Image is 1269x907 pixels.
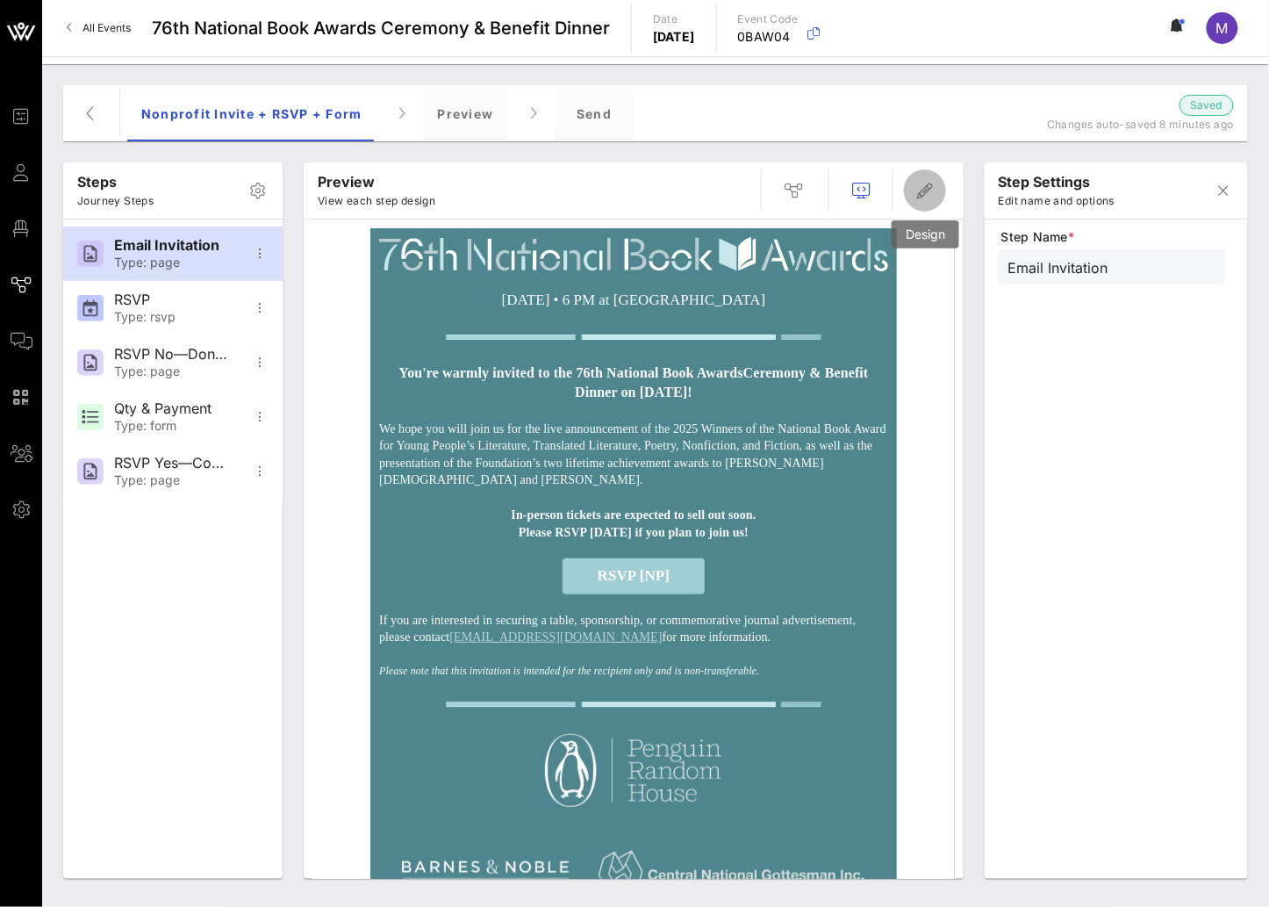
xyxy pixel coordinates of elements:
[114,419,230,434] div: Type: form
[1216,19,1229,37] span: M
[127,85,376,141] div: Nonprofit Invite + RSVP + Form
[114,400,230,417] div: Qty & Payment
[114,292,230,308] div: RSVP
[379,665,759,677] em: Please note that this invitation is intended for the recipient only and is non-transferable.
[1014,116,1234,133] p: Changes auto-saved 8 minutes ago
[511,508,756,522] strong: In-person tickets are expected to sell out soon.
[379,289,888,312] p: [DATE] • 6 PM at [GEOGRAPHIC_DATA]
[318,171,435,192] p: Preview
[598,567,670,584] span: RSVP [NP]
[398,365,742,380] strong: You're warmly invited to the 76th National Book Awards
[1207,12,1238,44] div: M
[999,171,1115,192] p: step settings
[379,421,888,489] p: We hope you will join us for the live announcement of the 2025 Winners of the National Book Award...
[738,11,799,28] p: Event Code
[114,237,230,254] div: Email Invitation
[77,171,154,192] p: Steps
[114,346,230,363] div: RSVP No—Donation Page
[318,192,435,210] p: View each step design
[152,15,610,41] span: 76th National Book Awards Ceremony & Benefit Dinner
[653,11,695,28] p: Date
[379,612,888,646] p: If you are interested in securing a table, sponsorship, or commemorative journal advertisement, p...
[575,365,868,400] strong: Ceremony & Benefit Dinner on [DATE]!
[519,526,749,539] strong: Please RSVP [DATE] if you plan to join us!
[1191,97,1222,114] span: Saved
[77,192,154,210] p: Journey Steps
[82,21,131,34] span: All Events
[1001,228,1226,246] span: Step Name
[563,558,706,594] a: RSVP [NP]
[114,455,230,471] div: RSVP Yes—Confirmation
[114,364,230,379] div: Type: page
[424,85,508,141] div: Preview
[653,28,695,46] p: [DATE]
[555,85,634,141] div: Send
[738,28,799,46] p: 0BAW04
[114,473,230,488] div: Type: page
[999,192,1115,210] p: Edit name and options
[114,256,230,270] div: Type: page
[449,630,662,644] a: [EMAIL_ADDRESS][DOMAIN_NAME]
[56,14,141,42] a: All Events
[114,310,230,325] div: Type: rsvp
